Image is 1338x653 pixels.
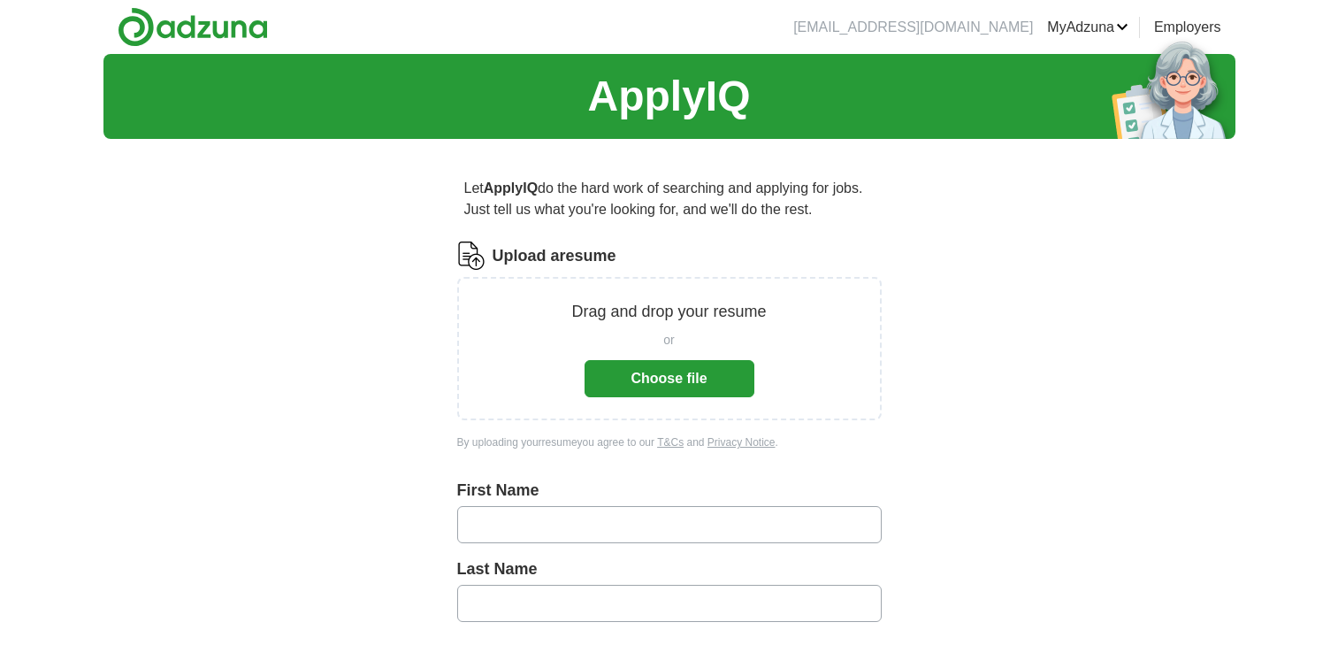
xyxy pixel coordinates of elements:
[484,181,538,196] strong: ApplyIQ
[657,436,684,449] a: T&Cs
[457,242,486,270] img: CV Icon
[571,300,766,324] p: Drag and drop your resume
[457,171,882,227] p: Let do the hard work of searching and applying for jobs. Just tell us what you're looking for, an...
[457,557,882,581] label: Last Name
[587,65,750,128] h1: ApplyIQ
[1047,17,1128,38] a: MyAdzuna
[793,17,1033,38] li: [EMAIL_ADDRESS][DOMAIN_NAME]
[118,7,268,47] img: Adzuna logo
[493,244,616,268] label: Upload a resume
[1154,17,1221,38] a: Employers
[585,360,754,397] button: Choose file
[457,479,882,503] label: First Name
[707,436,776,449] a: Privacy Notice
[663,331,674,350] span: or
[457,434,882,450] div: By uploading your resume you agree to our and .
